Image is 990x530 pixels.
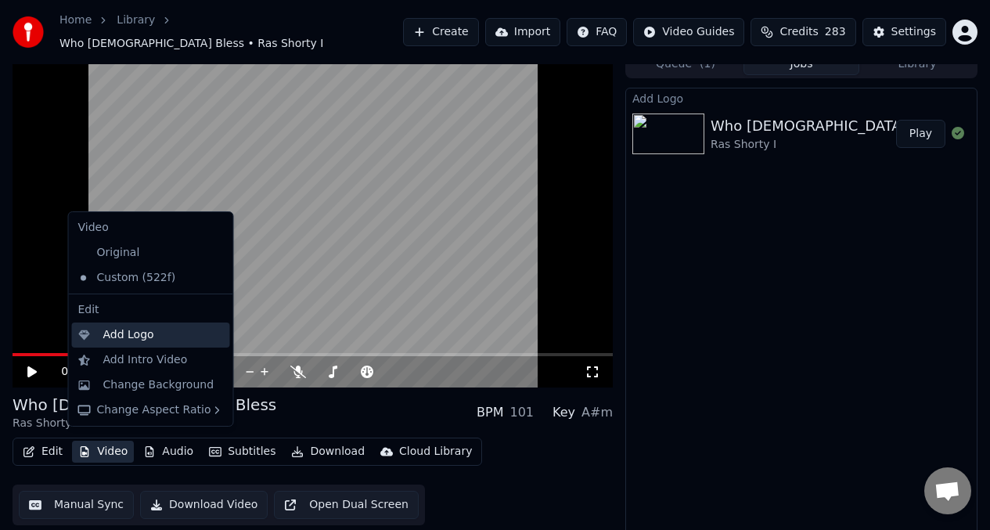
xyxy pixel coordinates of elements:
div: Ras Shorty I [711,137,949,153]
div: / [61,364,99,380]
a: Home [59,13,92,28]
div: Add Logo [626,88,977,107]
button: Jobs [743,52,859,75]
div: A#m [581,403,613,422]
a: Open chat [924,467,971,514]
button: Manual Sync [19,491,134,519]
button: Library [859,52,975,75]
span: ( 1 ) [700,56,715,72]
button: Video [72,441,134,463]
button: Play [896,120,945,148]
button: Create [403,18,479,46]
button: Video Guides [633,18,744,46]
div: Who [DEMOGRAPHIC_DATA] Bless [13,394,276,416]
button: Credits283 [751,18,855,46]
div: Edit [72,297,230,323]
div: BPM [477,403,503,422]
button: Download [285,441,371,463]
button: Subtitles [203,441,282,463]
button: Edit [16,441,69,463]
div: Add Logo [103,327,154,343]
div: Ras Shorty I [13,416,276,431]
button: Import [485,18,560,46]
button: FAQ [567,18,627,46]
button: Settings [862,18,946,46]
div: Video [72,215,230,240]
span: Who [DEMOGRAPHIC_DATA] Bless • Ras Shorty I [59,36,323,52]
div: Key [553,403,575,422]
span: 283 [825,24,846,40]
div: 101 [510,403,535,422]
button: Download Video [140,491,268,519]
div: Add Intro Video [103,352,188,368]
div: Settings [891,24,936,40]
div: Change Background [103,377,214,393]
div: Custom (522f) [72,265,207,290]
div: Original [72,240,207,265]
div: Who [DEMOGRAPHIC_DATA] Bless [711,115,949,137]
div: Change Aspect Ratio [72,398,230,423]
button: Queue [628,52,743,75]
a: Library [117,13,155,28]
img: youka [13,16,44,48]
span: Credits [779,24,818,40]
button: Audio [137,441,200,463]
nav: breadcrumb [59,13,403,52]
div: Cloud Library [399,444,472,460]
span: 0:25 [61,364,85,380]
button: Open Dual Screen [274,491,419,519]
